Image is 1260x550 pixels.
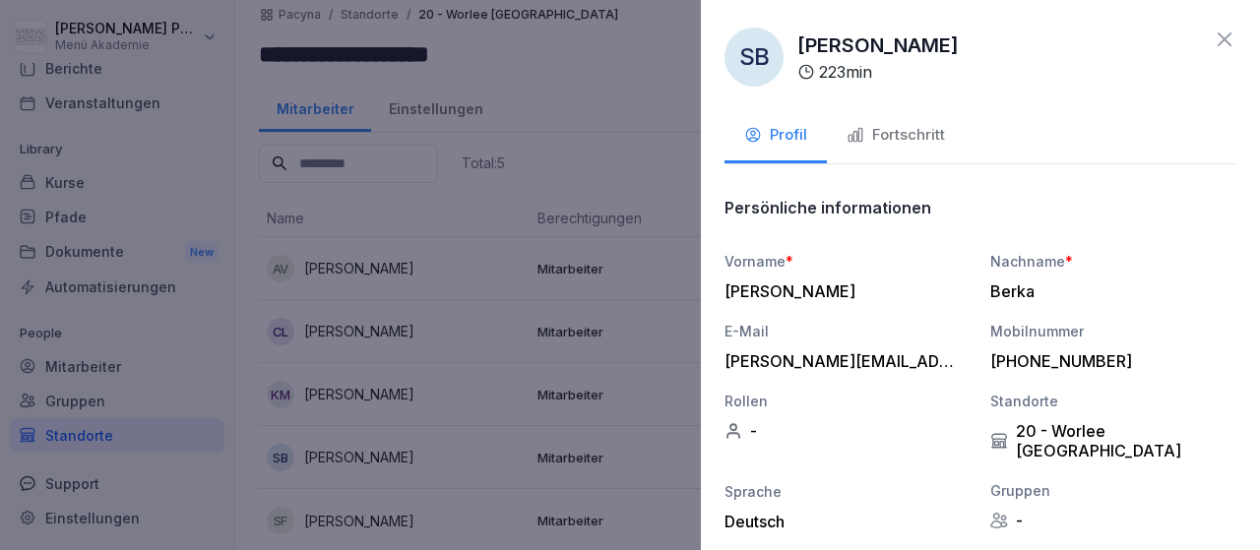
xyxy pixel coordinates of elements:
[847,124,945,147] div: Fortschritt
[724,198,931,217] p: Persönliche informationen
[990,251,1236,272] div: Nachname
[724,321,971,341] div: E-Mail
[724,110,827,163] button: Profil
[724,512,971,531] div: Deutsch
[724,281,961,301] div: [PERSON_NAME]
[990,421,1236,460] div: 20 - Worlee [GEOGRAPHIC_DATA]
[724,481,971,502] div: Sprache
[797,31,959,60] p: [PERSON_NAME]
[724,251,971,272] div: Vorname
[819,60,872,84] p: 223 min
[827,110,965,163] button: Fortschritt
[724,351,961,371] div: [PERSON_NAME][EMAIL_ADDRESS][DOMAIN_NAME]
[744,124,807,147] div: Profil
[990,351,1227,371] div: [PHONE_NUMBER]
[990,391,1236,411] div: Standorte
[724,421,971,441] div: -
[724,391,971,411] div: Rollen
[990,511,1236,530] div: -
[990,281,1227,301] div: Berka
[990,480,1236,501] div: Gruppen
[724,28,784,87] div: SB
[990,321,1236,341] div: Mobilnummer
